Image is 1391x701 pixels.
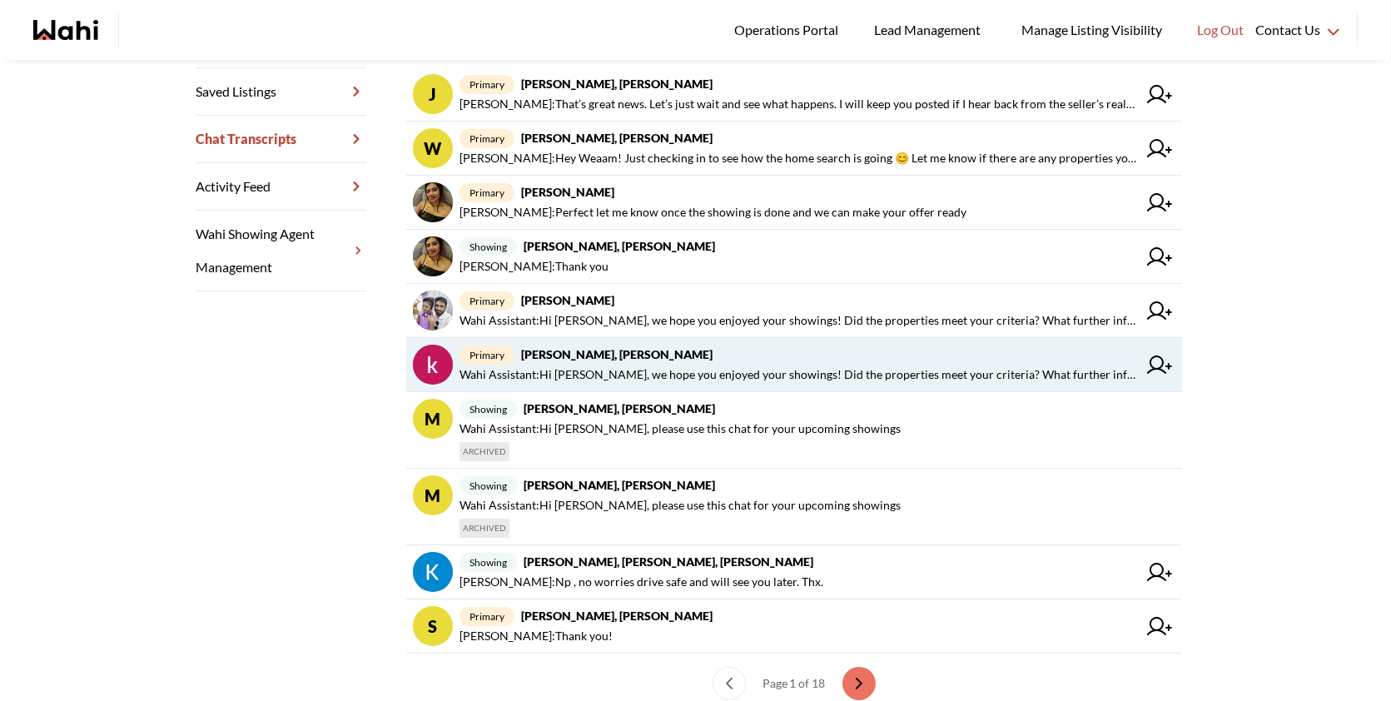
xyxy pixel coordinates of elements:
[460,202,966,222] span: [PERSON_NAME] : Perfect let me know once the showing is done and we can make your offer ready
[196,211,366,291] a: Wahi Showing Agent Management
[413,291,453,331] img: chat avatar
[524,239,715,253] strong: [PERSON_NAME], [PERSON_NAME]
[460,94,1137,114] span: [PERSON_NAME] : That’s great news. Let’s just wait and see what happens. I will keep you posted i...
[460,75,514,94] span: primary
[460,365,1137,385] span: Wahi Assistant : Hi [PERSON_NAME], we hope you enjoyed your showings! Did the properties meet you...
[413,236,453,276] img: chat avatar
[460,419,901,439] span: Wahi Assistant : Hi [PERSON_NAME], please use this chat for your upcoming showings
[460,572,823,592] span: [PERSON_NAME] : Np , no worries drive safe and will see you later. Thx.
[406,284,1182,338] a: primary[PERSON_NAME]Wahi Assistant:Hi [PERSON_NAME], we hope you enjoyed your showings! Did the p...
[413,128,453,168] div: W
[521,609,713,623] strong: [PERSON_NAME], [PERSON_NAME]
[460,148,1137,168] span: [PERSON_NAME] : Hey Weaam! Just checking in to see how the home search is going 😊 Let me know if ...
[460,237,517,256] span: showing
[524,478,715,492] strong: [PERSON_NAME], [PERSON_NAME]
[521,185,614,199] strong: [PERSON_NAME]
[734,19,844,41] span: Operations Portal
[842,667,876,700] button: next page
[196,163,366,211] a: Activity Feed
[460,519,509,538] span: ARCHIVED
[460,495,901,515] span: Wahi Assistant : Hi [PERSON_NAME], please use this chat for your upcoming showings
[460,311,1137,331] span: Wahi Assistant : Hi [PERSON_NAME], we hope you enjoyed your showings! Did the properties meet you...
[460,553,517,572] span: showing
[406,599,1182,654] a: Sprimary[PERSON_NAME], [PERSON_NAME][PERSON_NAME]:Thank you!
[413,606,453,646] div: S
[406,392,1182,469] a: Mshowing[PERSON_NAME], [PERSON_NAME]Wahi Assistant:Hi [PERSON_NAME], please use this chat for you...
[460,476,517,495] span: showing
[460,256,609,276] span: [PERSON_NAME] : Thank you
[521,77,713,91] strong: [PERSON_NAME], [PERSON_NAME]
[413,74,453,114] div: J
[524,554,813,569] strong: [PERSON_NAME], [PERSON_NAME], [PERSON_NAME]
[521,131,713,145] strong: [PERSON_NAME], [PERSON_NAME]
[413,182,453,222] img: chat avatar
[406,230,1182,284] a: showing[PERSON_NAME], [PERSON_NAME][PERSON_NAME]:Thank you
[413,552,453,592] img: chat avatar
[196,116,366,163] a: Chat Transcripts
[460,183,514,202] span: primary
[406,545,1182,599] a: showing[PERSON_NAME], [PERSON_NAME], [PERSON_NAME][PERSON_NAME]:Np , no worries drive safe and wi...
[1016,19,1167,41] span: Manage Listing Visibility
[406,122,1182,176] a: Wprimary[PERSON_NAME], [PERSON_NAME][PERSON_NAME]:Hey Weaam! Just checking in to see how the home...
[406,176,1182,230] a: primary[PERSON_NAME][PERSON_NAME]:Perfect let me know once the showing is done and we can make yo...
[460,442,509,461] span: ARCHIVED
[521,347,713,361] strong: [PERSON_NAME], [PERSON_NAME]
[713,667,746,700] button: previous page
[460,291,514,311] span: primary
[460,626,613,646] span: [PERSON_NAME] : Thank you!
[406,338,1182,392] a: primary[PERSON_NAME], [PERSON_NAME]Wahi Assistant:Hi [PERSON_NAME], we hope you enjoyed your show...
[460,607,514,626] span: primary
[413,475,453,515] div: M
[413,345,453,385] img: chat avatar
[406,469,1182,545] a: Mshowing[PERSON_NAME], [PERSON_NAME]Wahi Assistant:Hi [PERSON_NAME], please use this chat for you...
[756,667,832,700] div: Page 1 of 18
[196,68,366,116] a: Saved Listings
[460,400,517,419] span: showing
[460,129,514,148] span: primary
[413,399,453,439] div: M
[521,293,614,307] strong: [PERSON_NAME]
[460,346,514,365] span: primary
[33,20,98,40] a: Wahi homepage
[406,67,1182,122] a: Jprimary[PERSON_NAME], [PERSON_NAME][PERSON_NAME]:That’s great news. Let’s just wait and see what...
[874,19,986,41] span: Lead Management
[524,401,715,415] strong: [PERSON_NAME], [PERSON_NAME]
[1197,19,1244,41] span: Log Out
